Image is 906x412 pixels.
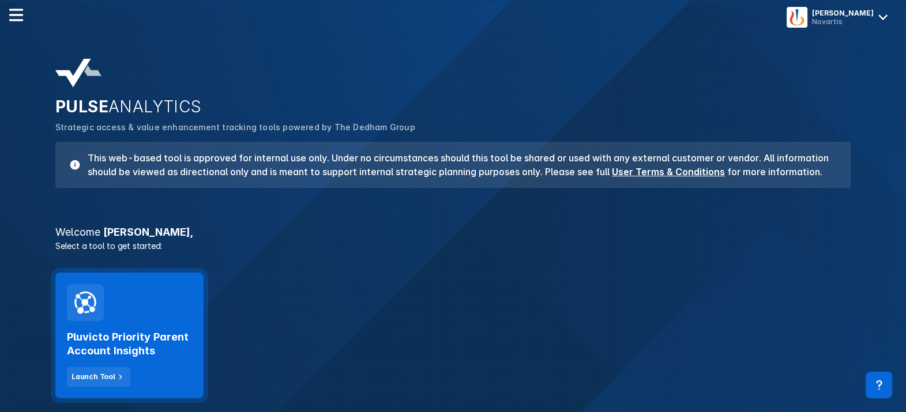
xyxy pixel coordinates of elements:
span: Welcome [55,226,100,238]
a: Pluvicto Priority Parent Account InsightsLaunch Tool [55,273,204,398]
div: Novartis [812,17,874,26]
div: [PERSON_NAME] [812,9,874,17]
div: Contact Support [866,372,892,398]
h2: PULSE [55,97,851,116]
p: Select a tool to get started: [48,240,858,252]
img: menu--horizontal.svg [9,8,23,22]
img: pulse-analytics-logo [55,59,101,88]
div: Launch Tool [72,372,115,382]
h2: Pluvicto Priority Parent Account Insights [67,330,192,358]
button: Launch Tool [67,367,130,387]
img: menu button [789,9,805,25]
h3: [PERSON_NAME] , [48,227,858,237]
h3: This web-based tool is approved for internal use only. Under no circumstances should this tool be... [81,151,837,179]
a: User Terms & Conditions [612,166,725,177]
p: Strategic access & value enhancement tracking tools powered by The Dedham Group [55,121,851,134]
span: ANALYTICS [108,97,202,116]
